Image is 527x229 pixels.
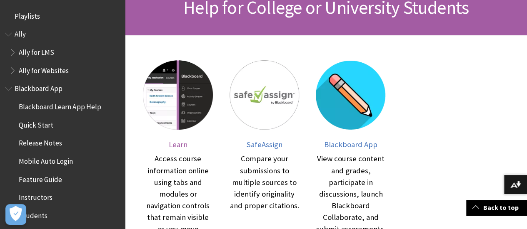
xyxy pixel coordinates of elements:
span: SafeAssign [247,140,282,149]
span: Instructors [19,191,52,202]
button: Open Preferences [5,204,26,225]
span: Ally for Websites [19,64,69,75]
span: Feature Guide [19,172,62,184]
span: Quick Start [19,118,53,129]
span: Mobile Auto Login [19,154,73,165]
span: Ally [15,27,26,39]
a: Back to top [466,200,527,215]
img: Learn [143,60,213,130]
img: Blackboard App [316,60,386,130]
div: Compare your submissions to multiple sources to identify originality and proper citations. [230,153,300,211]
span: Ally for LMS [19,45,54,57]
span: Blackboard App [324,140,377,149]
img: SafeAssign [230,60,300,130]
span: Learn [168,140,187,149]
span: Playlists [15,9,40,20]
span: Blackboard Learn App Help [19,100,101,111]
span: Release Notes [19,136,62,148]
nav: Book outline for Anthology Ally Help [5,27,120,78]
nav: Book outline for Playlists [5,9,120,23]
span: Students [19,209,47,220]
span: Blackboard App [15,82,62,93]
